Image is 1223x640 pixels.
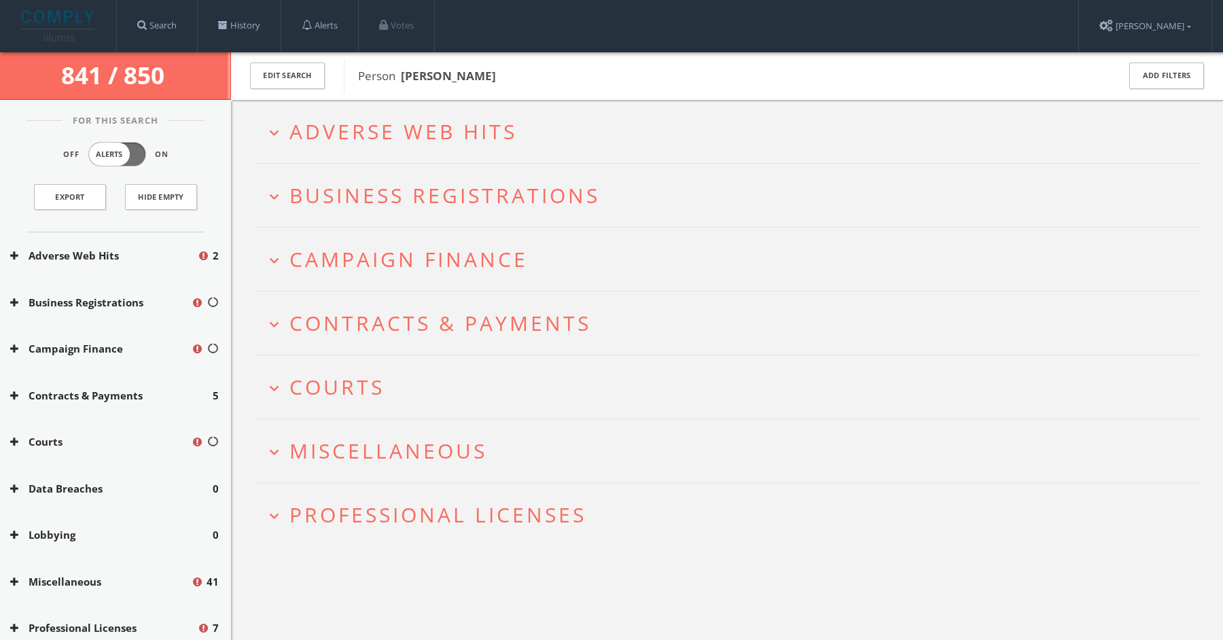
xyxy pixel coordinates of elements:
[265,443,283,461] i: expand_more
[10,434,191,450] button: Courts
[265,124,283,142] i: expand_more
[289,437,487,465] span: Miscellaneous
[213,481,219,497] span: 0
[10,527,213,543] button: Lobbying
[265,188,283,206] i: expand_more
[125,184,197,210] button: Hide Empty
[358,68,496,84] span: Person
[213,527,219,543] span: 0
[61,59,170,91] span: 841 / 850
[265,315,283,334] i: expand_more
[265,184,1199,207] button: expand_moreBusiness Registrations
[265,507,283,525] i: expand_more
[207,574,219,590] span: 41
[289,181,600,209] span: Business Registrations
[213,248,219,264] span: 2
[265,120,1199,143] button: expand_moreAdverse Web Hits
[401,68,496,84] b: [PERSON_NAME]
[265,251,283,270] i: expand_more
[63,149,79,160] span: Off
[213,388,219,404] span: 5
[10,341,191,357] button: Campaign Finance
[265,312,1199,334] button: expand_moreContracts & Payments
[265,376,1199,398] button: expand_moreCourts
[289,245,528,273] span: Campaign Finance
[63,114,169,128] span: For This Search
[10,388,213,404] button: Contracts & Payments
[250,63,325,89] button: Edit Search
[1129,63,1204,89] button: Add Filters
[289,118,517,145] span: Adverse Web Hits
[213,620,219,636] span: 7
[34,184,106,210] a: Export
[265,379,283,397] i: expand_more
[289,309,591,337] span: Contracts & Payments
[265,440,1199,462] button: expand_moreMiscellaneous
[10,481,213,497] button: Data Breaches
[21,10,97,41] img: illumis
[265,248,1199,270] button: expand_moreCampaign Finance
[10,574,191,590] button: Miscellaneous
[289,501,586,529] span: Professional Licenses
[289,373,385,401] span: Courts
[10,248,197,264] button: Adverse Web Hits
[155,149,169,160] span: On
[10,620,197,636] button: Professional Licenses
[265,503,1199,526] button: expand_moreProfessional Licenses
[10,295,191,310] button: Business Registrations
